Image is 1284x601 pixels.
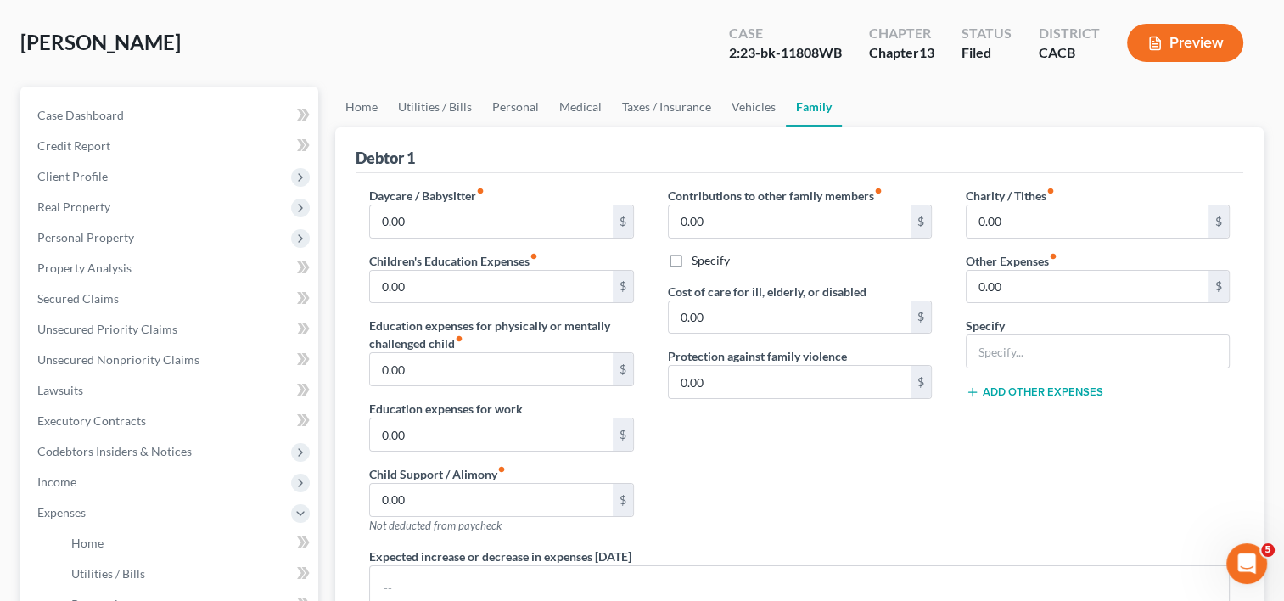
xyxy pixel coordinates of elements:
label: Cost of care for ill, elderly, or disabled [668,283,866,300]
span: Codebtors Insiders & Notices [37,444,192,458]
div: Chapter [869,24,934,43]
input: -- [370,484,612,516]
a: Executory Contracts [24,406,318,436]
a: Credit Report [24,131,318,161]
label: Expected increase or decrease in expenses [DATE] [369,548,631,565]
i: fiber_manual_record [530,252,538,261]
div: 2:23-bk-11808WB [729,43,842,63]
label: Protection against family violence [668,347,847,365]
span: Client Profile [37,169,108,183]
span: Utilities / Bills [71,566,145,581]
i: fiber_manual_record [874,187,883,195]
span: Real Property [37,199,110,214]
i: fiber_manual_record [455,334,463,343]
span: Lawsuits [37,383,83,397]
div: Debtor 1 [356,148,415,168]
div: CACB [1039,43,1100,63]
input: -- [370,353,612,385]
label: Other Expenses [966,252,1057,270]
span: Secured Claims [37,291,119,306]
div: Filed [962,43,1012,63]
span: Property Analysis [37,261,132,275]
div: Case [729,24,842,43]
label: Contributions to other family members [668,187,883,205]
button: Preview [1127,24,1243,62]
div: $ [1208,271,1229,303]
div: $ [1208,205,1229,238]
input: -- [370,205,612,238]
i: fiber_manual_record [476,187,485,195]
i: fiber_manual_record [1046,187,1055,195]
input: -- [669,205,911,238]
label: Daycare / Babysitter [369,187,485,205]
a: Utilities / Bills [58,559,318,589]
a: Medical [549,87,612,127]
div: Chapter [869,43,934,63]
i: fiber_manual_record [497,465,506,474]
div: $ [911,301,931,334]
input: -- [370,418,612,451]
input: -- [669,301,911,334]
button: Add Other Expenses [966,385,1103,399]
a: Home [58,528,318,559]
span: Personal Property [37,230,134,244]
span: [PERSON_NAME] [20,30,181,54]
a: Property Analysis [24,253,318,284]
a: Case Dashboard [24,100,318,131]
iframe: Intercom live chat [1226,543,1267,584]
div: $ [613,484,633,516]
span: Income [37,475,76,489]
label: Children's Education Expenses [369,252,538,270]
span: Not deducted from paycheck [369,519,502,532]
a: Taxes / Insurance [612,87,721,127]
a: Unsecured Nonpriority Claims [24,345,318,375]
a: Home [335,87,388,127]
a: Unsecured Priority Claims [24,314,318,345]
input: -- [967,271,1208,303]
input: -- [669,366,911,398]
label: Child Support / Alimony [369,465,506,483]
label: Education expenses for work [369,400,523,418]
i: fiber_manual_record [1049,252,1057,261]
span: Credit Report [37,138,110,153]
label: Charity / Tithes [966,187,1055,205]
div: District [1039,24,1100,43]
div: $ [613,271,633,303]
span: Expenses [37,505,86,520]
label: Specify [966,317,1005,334]
a: Personal [482,87,549,127]
div: $ [613,205,633,238]
div: $ [613,418,633,451]
div: $ [911,205,931,238]
span: 13 [919,44,934,60]
div: $ [911,366,931,398]
a: Family [786,87,842,127]
input: Specify... [967,335,1229,368]
input: -- [370,271,612,303]
span: Executory Contracts [37,413,146,428]
a: Utilities / Bills [388,87,482,127]
div: $ [613,353,633,385]
label: Education expenses for physically or mentally challenged child [369,317,633,352]
span: Unsecured Priority Claims [37,322,177,336]
label: Specify [692,252,730,269]
div: Status [962,24,1012,43]
span: Unsecured Nonpriority Claims [37,352,199,367]
span: Home [71,536,104,550]
span: Case Dashboard [37,108,124,122]
span: 5 [1261,543,1275,557]
a: Vehicles [721,87,786,127]
a: Secured Claims [24,284,318,314]
a: Lawsuits [24,375,318,406]
input: -- [967,205,1208,238]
